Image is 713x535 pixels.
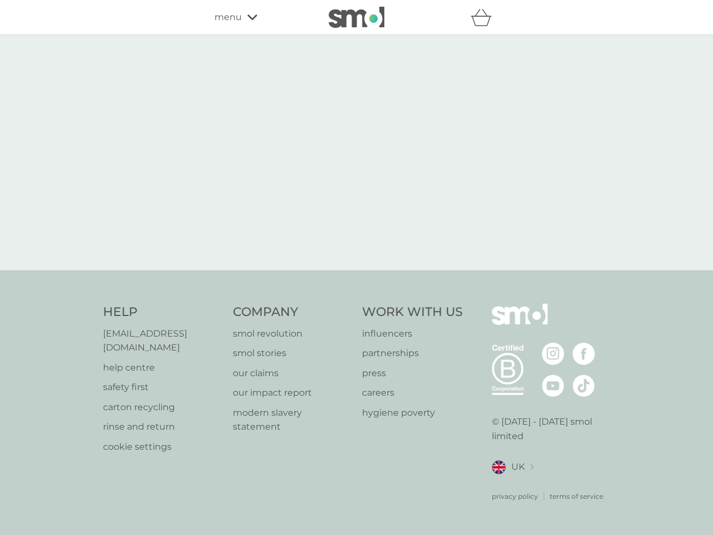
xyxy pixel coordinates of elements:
a: influencers [362,327,463,341]
img: visit the smol Instagram page [542,343,564,365]
a: privacy policy [492,491,538,502]
a: safety first [103,380,222,395]
a: help centre [103,361,222,375]
div: basket [471,6,499,28]
h4: Work With Us [362,304,463,321]
span: menu [214,10,242,25]
a: press [362,366,463,381]
img: UK flag [492,460,506,474]
img: select a new location [530,464,534,470]
a: partnerships [362,346,463,361]
a: smol revolution [233,327,351,341]
a: rinse and return [103,420,222,434]
p: © [DATE] - [DATE] smol limited [492,415,611,443]
img: visit the smol Facebook page [573,343,595,365]
a: terms of service [550,491,603,502]
img: smol [492,304,548,342]
a: our impact report [233,386,351,400]
span: UK [511,460,525,474]
a: careers [362,386,463,400]
a: cookie settings [103,440,222,454]
img: visit the smol Youtube page [542,374,564,397]
img: visit the smol Tiktok page [573,374,595,397]
img: smol [329,7,384,28]
a: [EMAIL_ADDRESS][DOMAIN_NAME] [103,327,222,355]
a: modern slavery statement [233,406,351,434]
h4: Help [103,304,222,321]
a: carton recycling [103,400,222,415]
a: smol stories [233,346,351,361]
a: hygiene poverty [362,406,463,420]
a: our claims [233,366,351,381]
h4: Company [233,304,351,321]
